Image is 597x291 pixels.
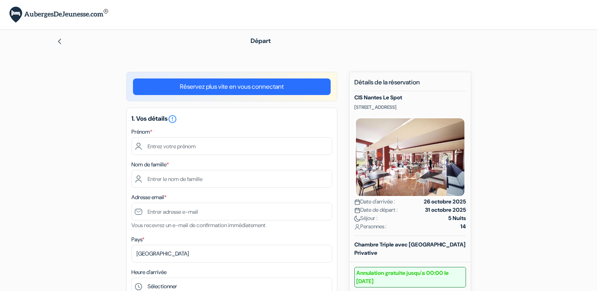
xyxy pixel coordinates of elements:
i: error_outline [168,114,177,124]
input: Entrez votre prénom [131,137,332,155]
strong: 31 octobre 2025 [425,206,466,214]
h5: CIS Nantes Le Spot [354,94,466,101]
p: [STREET_ADDRESS] [354,104,466,110]
span: Date de départ : [354,206,398,214]
b: Chambre Triple avec [GEOGRAPHIC_DATA] Privative [354,241,466,256]
label: Nom de famille [131,160,169,169]
img: calendar.svg [354,199,360,205]
span: Personnes : [354,222,387,231]
strong: 26 octobre 2025 [424,198,466,206]
small: Vous recevrez un e-mail de confirmation immédiatement [131,222,266,229]
h5: Détails de la réservation [354,78,466,91]
span: Séjour : [354,214,378,222]
strong: 14 [460,222,466,231]
img: calendar.svg [354,207,360,213]
span: Départ [251,37,271,45]
input: Entrer le nom de famille [131,170,332,188]
h5: 1. Vos détails [131,114,332,124]
img: left_arrow.svg [56,38,63,45]
small: Annulation gratuite jusqu'a 00:00 le [DATE] [354,267,466,287]
img: user_icon.svg [354,224,360,230]
label: Heure d'arrivée [131,268,167,276]
span: Date d'arrivée : [354,198,395,206]
a: error_outline [168,114,177,123]
a: Réservez plus vite en vous connectant [133,78,331,95]
label: Adresse email [131,193,167,201]
label: Pays [131,235,144,244]
strong: 5 Nuits [448,214,466,222]
label: Prénom [131,128,152,136]
input: Entrer adresse e-mail [131,203,332,220]
img: AubergesDeJeunesse.com [9,7,108,23]
img: moon.svg [354,216,360,222]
